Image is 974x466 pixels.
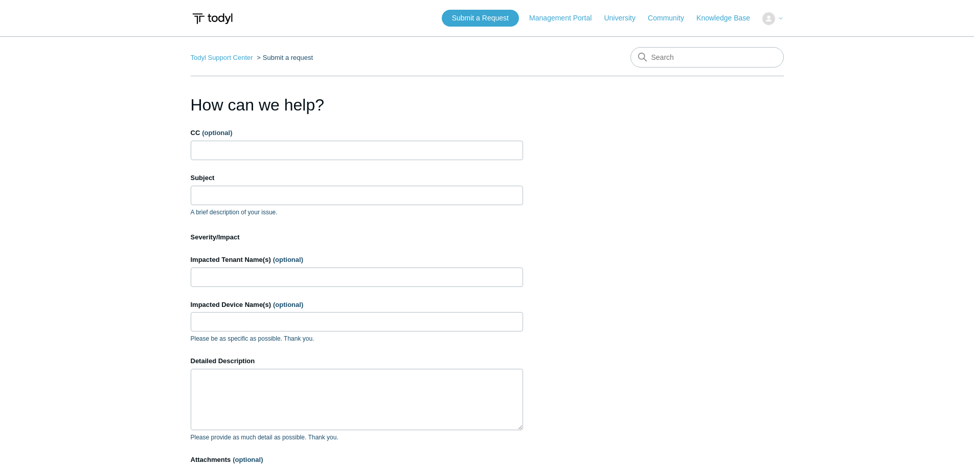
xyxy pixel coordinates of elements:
p: Please provide as much detail as possible. Thank you. [191,433,523,442]
label: Impacted Device Name(s) [191,300,523,310]
span: (optional) [233,456,263,463]
label: Impacted Tenant Name(s) [191,255,523,265]
h1: How can we help? [191,93,523,117]
label: Subject [191,173,523,183]
a: Todyl Support Center [191,54,253,61]
li: Submit a request [255,54,313,61]
p: A brief description of your issue. [191,208,523,217]
label: Attachments [191,455,523,465]
span: (optional) [202,129,232,137]
p: Please be as specific as possible. Thank you. [191,334,523,343]
img: Todyl Support Center Help Center home page [191,9,234,28]
label: CC [191,128,523,138]
a: Management Portal [529,13,602,24]
li: Todyl Support Center [191,54,255,61]
a: Knowledge Base [696,13,760,24]
label: Detailed Description [191,356,523,366]
a: Submit a Request [442,10,519,27]
span: (optional) [273,256,303,263]
a: University [604,13,645,24]
label: Severity/Impact [191,232,523,242]
input: Search [630,47,784,68]
span: (optional) [273,301,303,308]
a: Community [648,13,694,24]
